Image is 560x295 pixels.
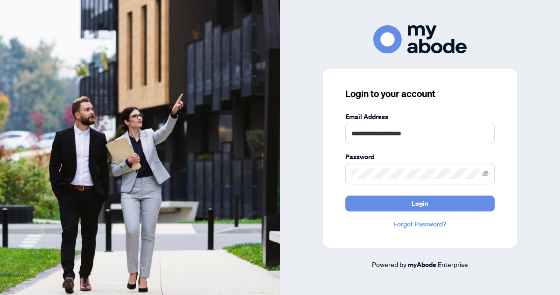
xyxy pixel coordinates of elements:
[412,196,428,211] span: Login
[345,152,495,162] label: Password
[372,260,406,268] span: Powered by
[482,170,489,177] span: eye-invisible
[345,196,495,211] button: Login
[408,260,436,270] a: myAbode
[345,112,495,122] label: Email Address
[345,87,495,100] h3: Login to your account
[438,260,468,268] span: Enterprise
[345,219,495,229] a: Forgot Password?
[373,25,467,54] img: ma-logo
